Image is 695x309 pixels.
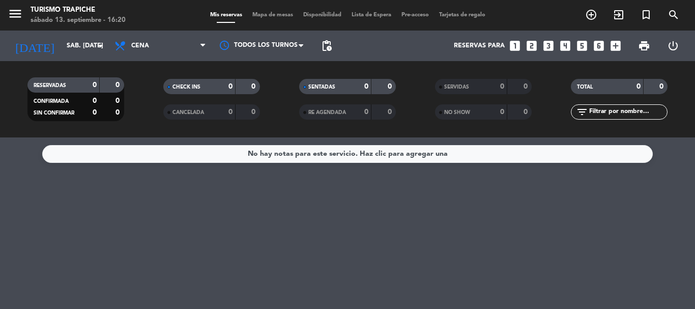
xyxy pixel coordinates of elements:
span: RE AGENDADA [308,110,346,115]
span: SIN CONFIRMAR [34,110,74,116]
strong: 0 [115,109,122,116]
i: add_box [609,39,622,52]
div: LOG OUT [658,31,687,61]
i: looks_3 [542,39,555,52]
span: Mapa de mesas [247,12,298,18]
i: menu [8,6,23,21]
span: CANCELADA [172,110,204,115]
strong: 0 [251,108,257,116]
i: filter_list [576,106,588,118]
i: looks_4 [559,39,572,52]
strong: 0 [93,97,97,104]
div: No hay notas para este servicio. Haz clic para agregar una [248,148,448,160]
strong: 0 [364,83,368,90]
strong: 0 [388,83,394,90]
strong: 0 [228,83,233,90]
strong: 0 [115,81,122,89]
i: add_circle_outline [585,9,597,21]
strong: 0 [93,81,97,89]
span: CONFIRMADA [34,99,69,104]
strong: 0 [115,97,122,104]
span: print [638,40,650,52]
span: pending_actions [321,40,333,52]
strong: 0 [500,108,504,116]
strong: 0 [251,83,257,90]
div: Turismo Trapiche [31,5,126,15]
span: RESERVADAS [34,83,66,88]
strong: 0 [636,83,641,90]
i: looks_one [508,39,522,52]
i: search [668,9,680,21]
span: SENTADAS [308,85,335,90]
i: turned_in_not [640,9,652,21]
i: looks_6 [592,39,605,52]
span: Pre-acceso [396,12,434,18]
i: exit_to_app [613,9,625,21]
span: TOTAL [577,85,593,90]
strong: 0 [524,108,530,116]
i: looks_5 [575,39,589,52]
i: arrow_drop_down [95,40,107,52]
strong: 0 [364,108,368,116]
i: [DATE] [8,35,62,57]
span: Lista de Espera [346,12,396,18]
div: sábado 13. septiembre - 16:20 [31,15,126,25]
span: NO SHOW [444,110,470,115]
i: power_settings_new [667,40,679,52]
strong: 0 [500,83,504,90]
input: Filtrar por nombre... [588,106,667,118]
span: Cena [131,42,149,49]
strong: 0 [93,109,97,116]
span: Reservas para [454,42,505,49]
span: Mis reservas [205,12,247,18]
span: SERVIDAS [444,85,469,90]
span: Tarjetas de regalo [434,12,490,18]
span: Disponibilidad [298,12,346,18]
button: menu [8,6,23,25]
strong: 0 [388,108,394,116]
span: CHECK INS [172,85,200,90]
strong: 0 [228,108,233,116]
strong: 0 [524,83,530,90]
i: looks_two [525,39,538,52]
strong: 0 [659,83,665,90]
